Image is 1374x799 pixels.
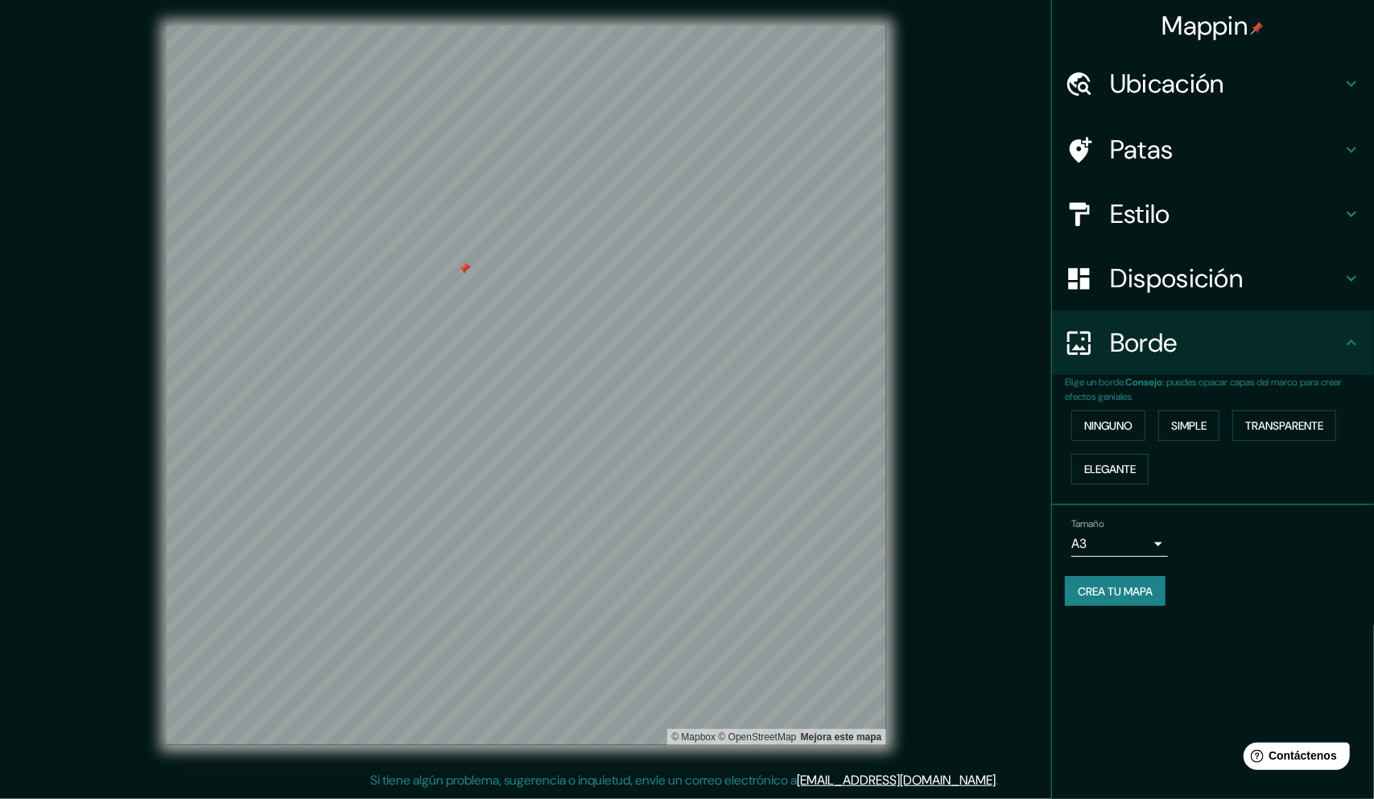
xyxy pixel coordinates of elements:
font: Transparente [1245,418,1323,433]
font: © OpenStreetMap [719,731,797,743]
a: Mapbox [671,731,716,743]
a: Mapa de calles abierto [719,731,797,743]
font: Si tiene algún problema, sugerencia o inquietud, envíe un correo electrónico a [370,772,797,789]
a: Map feedback [801,731,882,743]
font: Patas [1110,133,1174,167]
button: Simple [1158,410,1219,441]
font: Elige un borde. [1065,376,1125,389]
font: Mejora este mapa [801,731,882,743]
canvas: Mapa [167,26,886,745]
font: Borde [1110,326,1178,360]
button: Ninguno [1071,410,1145,441]
font: Estilo [1110,197,1170,231]
div: Ubicación [1052,51,1374,116]
button: Elegante [1071,454,1149,484]
font: Ubicación [1110,67,1224,101]
font: : puedes opacar capas del marco para crear efectos geniales. [1065,376,1342,403]
font: . [998,771,1001,789]
div: A3 [1071,531,1168,557]
font: Disposición [1110,262,1243,295]
a: [EMAIL_ADDRESS][DOMAIN_NAME] [797,772,996,789]
div: Borde [1052,311,1374,375]
font: Ninguno [1084,418,1133,433]
font: Mappin [1162,9,1248,43]
font: Tamaño [1071,517,1104,530]
font: © Mapbox [671,731,716,743]
div: Patas [1052,117,1374,182]
font: Crea tu mapa [1078,584,1153,599]
font: Simple [1171,418,1207,433]
font: . [996,772,998,789]
div: Estilo [1052,182,1374,246]
img: pin-icon.png [1251,22,1264,35]
font: . [1001,771,1004,789]
font: A3 [1071,535,1087,552]
button: Transparente [1232,410,1336,441]
iframe: Lanzador de widgets de ayuda [1231,736,1356,781]
button: Crea tu mapa [1065,576,1166,607]
div: Disposición [1052,246,1374,311]
font: Elegante [1084,462,1136,476]
font: Consejo [1125,376,1162,389]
